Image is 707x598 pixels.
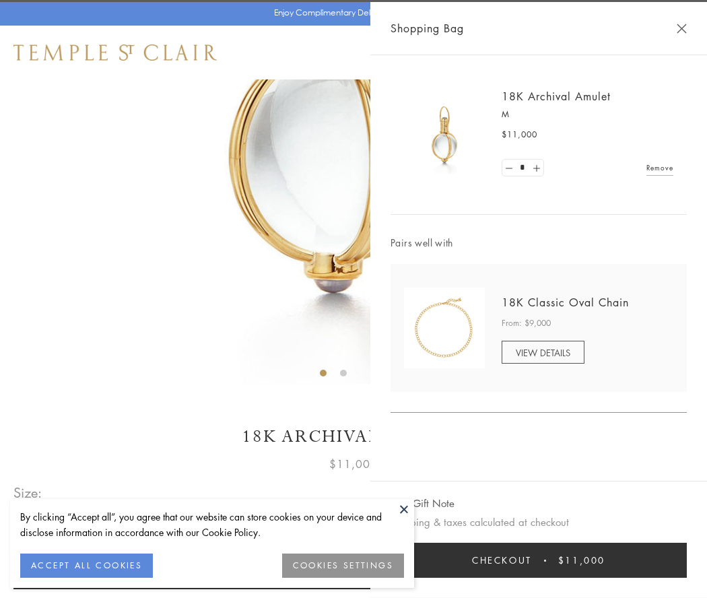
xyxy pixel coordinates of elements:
[13,481,43,504] span: Size:
[516,346,570,359] span: VIEW DETAILS
[274,6,427,20] p: Enjoy Complimentary Delivery & Returns
[20,509,404,540] div: By clicking “Accept all”, you agree that our website can store cookies on your device and disclos...
[13,44,217,61] img: Temple St. Clair
[502,295,629,310] a: 18K Classic Oval Chain
[502,341,584,364] a: VIEW DETAILS
[404,94,485,175] img: 18K Archival Amulet
[391,20,464,37] span: Shopping Bag
[391,495,454,512] button: Add Gift Note
[13,425,694,448] h1: 18K Archival Amulet
[502,160,516,176] a: Set quantity to 0
[472,553,532,568] span: Checkout
[329,455,378,473] span: $11,000
[502,108,673,121] p: M
[677,24,687,34] button: Close Shopping Bag
[391,543,687,578] button: Checkout $11,000
[502,128,537,141] span: $11,000
[529,160,543,176] a: Set quantity to 2
[558,553,605,568] span: $11,000
[20,554,153,578] button: ACCEPT ALL COOKIES
[391,514,687,531] p: Shipping & taxes calculated at checkout
[282,554,404,578] button: COOKIES SETTINGS
[502,317,551,330] span: From: $9,000
[646,160,673,175] a: Remove
[391,235,687,251] span: Pairs well with
[502,89,611,104] a: 18K Archival Amulet
[404,288,485,368] img: N88865-OV18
